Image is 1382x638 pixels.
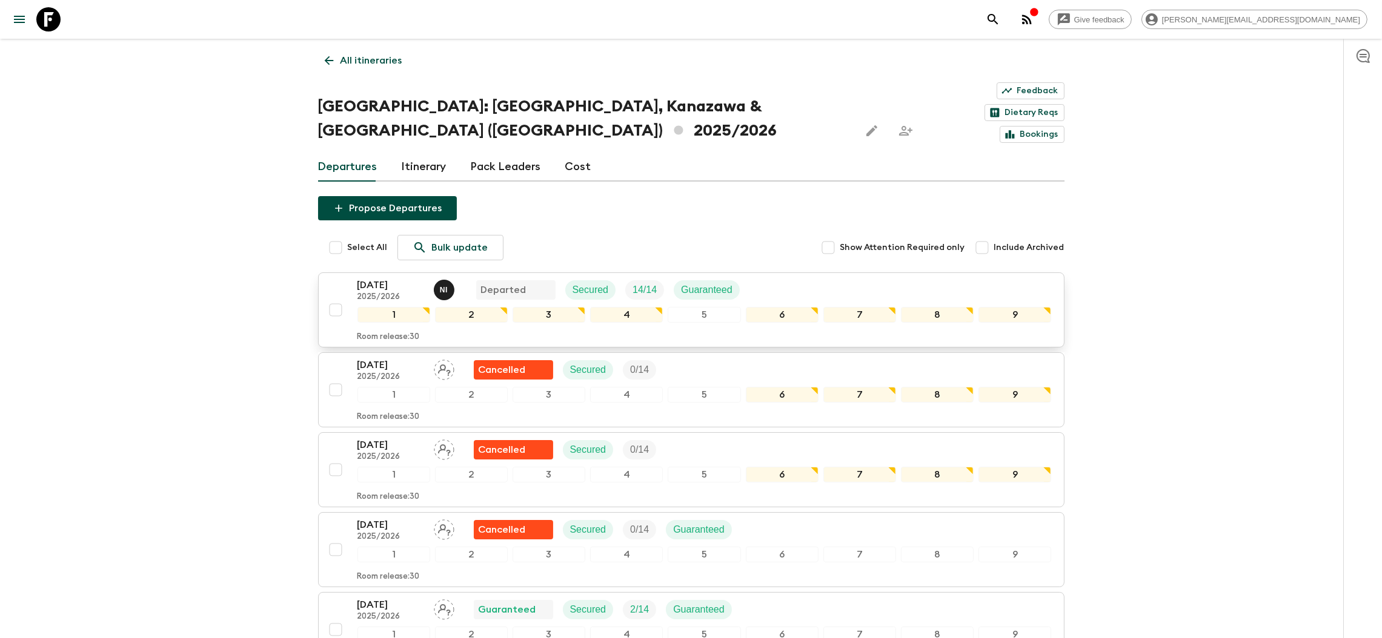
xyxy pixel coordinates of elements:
div: 6 [746,547,819,562]
p: Secured [570,602,606,617]
p: Departed [481,283,527,297]
div: 1 [357,547,430,562]
div: 3 [513,387,585,403]
span: Show Attention Required only [840,242,965,254]
span: Share this itinerary [894,119,918,143]
p: [DATE] [357,597,424,612]
div: 8 [901,467,974,482]
div: Secured [563,520,614,539]
div: Trip Fill [623,360,656,380]
p: Cancelled [479,363,526,377]
span: Assign pack leader [434,443,454,453]
a: All itineraries [318,48,409,73]
div: [PERSON_NAME][EMAIL_ADDRESS][DOMAIN_NAME] [1141,10,1367,29]
p: 2025/2026 [357,452,424,462]
div: 7 [823,387,896,403]
button: menu [7,7,32,31]
div: 3 [513,467,585,482]
p: 0 / 14 [630,442,649,457]
div: Trip Fill [623,600,656,619]
div: 5 [668,547,740,562]
button: [DATE]2025/2026Naoya IshidaDepartedSecuredTrip FillGuaranteed123456789Room release:30 [318,272,1065,347]
p: Bulk update [432,240,488,255]
button: [DATE]2025/2026Assign pack leaderFlash Pack cancellationSecuredTrip Fill123456789Room release:30 [318,432,1065,507]
a: Itinerary [402,153,447,182]
div: 6 [746,387,819,403]
p: 14 / 14 [633,283,657,297]
div: 4 [590,307,663,323]
p: [DATE] [357,518,424,532]
p: Guaranteed [673,522,725,537]
p: 2025/2026 [357,292,424,302]
span: Select All [348,242,388,254]
a: Feedback [997,82,1065,99]
p: Room release: 30 [357,332,420,342]
div: 5 [668,387,740,403]
div: Trip Fill [623,440,656,459]
p: Guaranteed [673,602,725,617]
p: Secured [570,363,606,377]
div: Flash Pack cancellation [474,440,553,459]
p: Secured [573,283,609,297]
button: search adventures [981,7,1005,31]
p: 2025/2026 [357,612,424,622]
span: Include Archived [994,242,1065,254]
div: 3 [513,307,585,323]
button: [DATE]2025/2026Assign pack leaderFlash Pack cancellationSecuredTrip Fill123456789Room release:30 [318,352,1065,427]
div: Secured [563,360,614,380]
div: 5 [668,307,740,323]
p: Secured [570,442,606,457]
a: Pack Leaders [471,153,541,182]
div: 3 [513,547,585,562]
p: [DATE] [357,278,424,292]
p: 0 / 14 [630,363,649,377]
span: [PERSON_NAME][EMAIL_ADDRESS][DOMAIN_NAME] [1155,15,1367,24]
div: Flash Pack cancellation [474,360,553,380]
div: Secured [563,440,614,459]
p: [DATE] [357,438,424,452]
p: Cancelled [479,442,526,457]
div: 9 [978,467,1051,482]
div: 2 [435,467,508,482]
span: Assign pack leader [434,363,454,373]
div: Secured [565,280,616,300]
div: 7 [823,307,896,323]
a: Dietary Reqs [985,104,1065,121]
p: Cancelled [479,522,526,537]
div: 8 [901,307,974,323]
div: 1 [357,387,430,403]
a: Bookings [1000,126,1065,143]
div: 7 [823,547,896,562]
div: 4 [590,387,663,403]
p: All itineraries [341,53,402,68]
div: 6 [746,467,819,482]
div: 9 [978,387,1051,403]
div: Secured [563,600,614,619]
a: Cost [565,153,591,182]
span: Assign pack leader [434,523,454,533]
div: 2 [435,547,508,562]
p: Room release: 30 [357,492,420,502]
button: Propose Departures [318,196,457,220]
p: Guaranteed [479,602,536,617]
div: 1 [357,467,430,482]
div: 8 [901,547,974,562]
p: Room release: 30 [357,572,420,582]
a: Bulk update [397,235,503,260]
span: Give feedback [1068,15,1131,24]
h1: [GEOGRAPHIC_DATA]: [GEOGRAPHIC_DATA], Kanazawa & [GEOGRAPHIC_DATA] ([GEOGRAPHIC_DATA]) 2025/2026 [318,94,850,143]
button: Edit this itinerary [860,119,884,143]
div: 4 [590,467,663,482]
div: 5 [668,467,740,482]
div: 4 [590,547,663,562]
div: Trip Fill [623,520,656,539]
div: Flash Pack cancellation [474,520,553,539]
div: Trip Fill [625,280,664,300]
div: 2 [435,387,508,403]
div: 7 [823,467,896,482]
span: Assign pack leader [434,603,454,613]
a: Departures [318,153,377,182]
p: [DATE] [357,358,424,372]
div: 1 [357,307,430,323]
div: 8 [901,387,974,403]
